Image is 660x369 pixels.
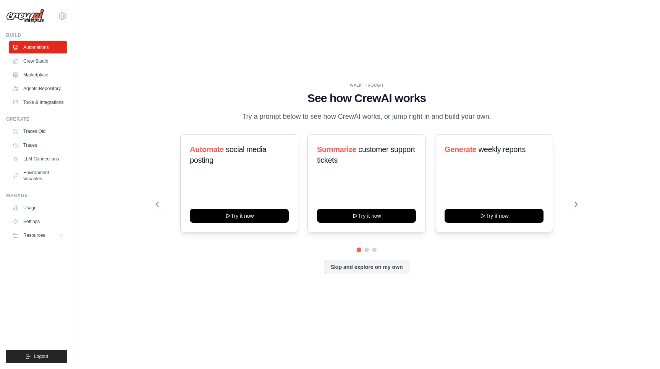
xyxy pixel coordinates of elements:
a: LLM Connections [9,153,67,165]
a: Settings [9,215,67,228]
a: Marketplace [9,69,67,81]
h1: See how CrewAI works [156,91,577,105]
button: Try it now [317,209,416,223]
span: Summarize [317,145,356,154]
button: Logout [6,350,67,363]
a: Automations [9,41,67,53]
a: Agents Repository [9,83,67,95]
span: Generate [445,145,477,154]
span: weekly reports [478,145,525,154]
button: Try it now [445,209,544,223]
a: Environment Variables [9,167,67,185]
a: Tools & Integrations [9,96,67,108]
img: Logo [6,9,44,23]
div: Operate [6,116,67,122]
div: Manage [6,193,67,199]
button: Try it now [190,209,289,223]
a: Traces Old [9,125,67,138]
span: Automate [190,145,224,154]
p: Try a prompt below to see how CrewAI works, or jump right in and build your own. [238,111,495,122]
div: WALKTHROUGH [156,83,577,88]
span: customer support tickets [317,145,415,164]
button: Skip and explore on my own [324,260,409,274]
a: Traces [9,139,67,151]
button: Resources [9,229,67,241]
div: Build [6,32,67,38]
span: Logout [34,353,48,359]
a: Crew Studio [9,55,67,67]
span: social media posting [190,145,267,164]
a: Usage [9,202,67,214]
span: Resources [23,232,45,238]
